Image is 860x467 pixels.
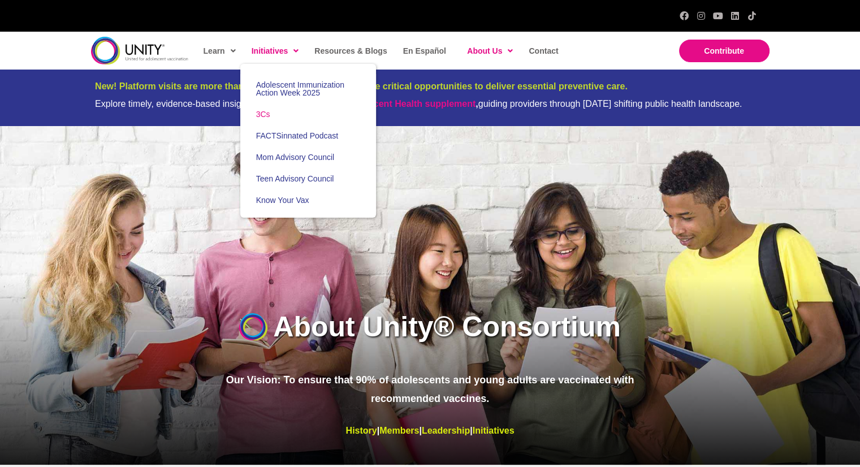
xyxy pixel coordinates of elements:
a: Contact [523,38,563,64]
span: Know Your Vax [256,196,309,205]
span: About Us [467,42,513,59]
a: Facebook [680,11,689,20]
a: History [346,426,377,435]
span: Initiatives [252,42,299,59]
a: YouTube [714,11,723,20]
span: Contact [529,46,558,55]
a: About Us [461,38,517,64]
span: En Español [403,46,446,55]
a: 3Cs [240,103,376,125]
p: | | | [217,422,643,439]
span: Resources & Blogs [314,46,387,55]
a: TikTok [747,11,757,20]
span: New! Platform visits are more than vaccine appointments—they’re critical opportunities to deliver... [95,81,628,91]
a: LinkedIn [731,11,740,20]
a: Know Your Vax [240,189,376,211]
span: FACTSinnated Podcast [256,131,339,140]
a: Leadership [422,426,470,435]
span: Learn [204,42,236,59]
a: Instagram [697,11,706,20]
a: Teen Advisory Council [240,168,376,189]
img: unity-logo-dark [91,37,188,64]
div: Explore timely, evidence-based insights in our new guiding providers through [DATE] shifting publ... [95,98,765,109]
a: Journal of Adolescent Health supplement [297,99,476,109]
a: Initiatives [473,426,515,435]
span: Adolescent Immunization Action Week 2025 [256,80,344,97]
a: Adolescent Immunization Action Week 2025 [240,74,376,103]
a: Members [379,426,419,435]
span: Teen Advisory Council [256,174,334,183]
strong: , [297,99,478,109]
p: Our Vision: To ensure that 90% of adolescents and young adults are vaccinated with recommended va... [217,371,643,409]
a: Contribute [679,40,770,62]
h1: About Unity® Consortium [273,307,621,347]
a: En Español [397,38,451,64]
a: Mom Advisory Council [240,146,376,168]
a: FACTSinnated Podcast [240,125,376,146]
span: Mom Advisory Council [256,153,335,162]
a: Resources & Blogs [309,38,391,64]
span: 3Cs [256,110,270,119]
img: UnityIcon-new [239,313,267,340]
span: Contribute [704,46,744,55]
